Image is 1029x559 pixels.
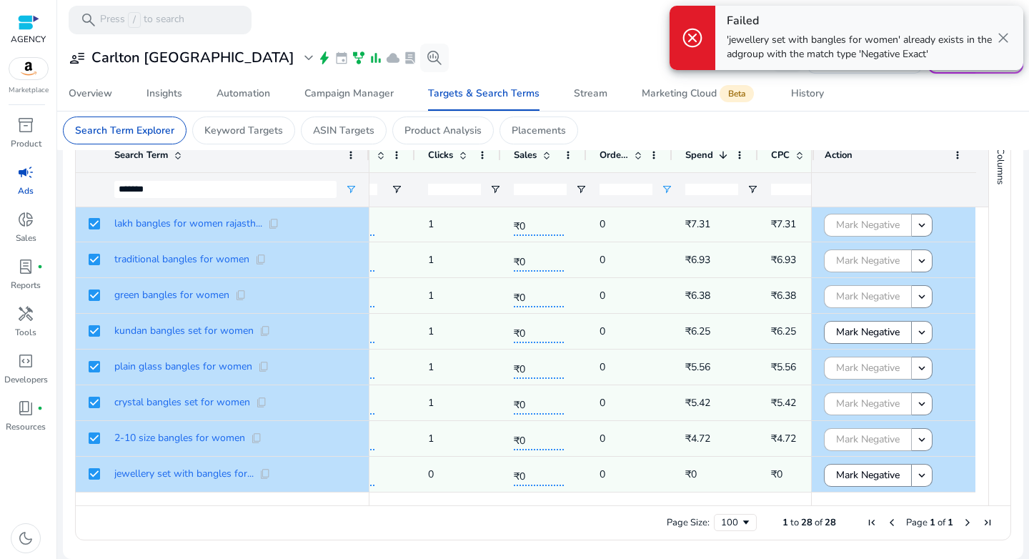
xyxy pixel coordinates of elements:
span: Mark Negative [836,460,900,490]
button: Open Filter Menu [345,184,357,195]
mat-icon: keyboard_arrow_down [915,469,928,482]
p: AGENCY [11,33,46,46]
mat-icon: keyboard_arrow_down [915,290,928,303]
span: Clicks [428,149,453,162]
span: book_4 [17,400,34,417]
span: Mark Negative [836,353,900,382]
span: Mark Negative [836,389,900,418]
img: amazon.svg [9,58,48,79]
p: ₹5.56 [771,352,796,382]
p: 0 [428,460,434,489]
p: 1 [428,352,434,382]
p: Keyword Targets [204,123,283,138]
span: ₹0 [514,283,564,307]
p: Product [11,137,41,150]
span: content_copy [251,432,262,444]
div: Insights [146,89,182,99]
span: Mark Negative [836,282,900,311]
span: of [938,516,945,529]
span: lab_profile [17,258,34,275]
span: Action [825,149,852,162]
button: Mark Negative [824,285,912,308]
div: First Page [866,517,878,528]
span: 1 [782,516,788,529]
span: crystal bangles set for women [114,397,250,407]
mat-icon: keyboard_arrow_down [915,433,928,446]
span: donut_small [17,211,34,228]
p: 0 [600,245,605,274]
span: cancel [681,26,704,49]
div: Marketing Cloud [642,88,757,99]
span: content_copy [256,397,267,408]
div: Overview [69,89,112,99]
mat-icon: keyboard_arrow_down [915,326,928,339]
p: ₹7.31 [685,209,710,239]
span: Mark Negative [836,317,900,347]
span: lakh bangles for women rajasth... [114,219,262,229]
span: user_attributes [69,49,86,66]
span: Beta [720,85,754,102]
span: Page [906,516,928,529]
span: Search Term [114,149,168,162]
button: Mark Negative [824,464,912,487]
mat-icon: keyboard_arrow_down [915,397,928,410]
span: ₹0 [514,426,564,450]
span: cloud [386,51,400,65]
span: content_copy [268,218,279,229]
span: campaign [17,164,34,181]
span: 28 [801,516,812,529]
p: Reports [11,279,41,292]
span: Spend [685,149,713,162]
span: Mark Negative [836,210,900,239]
span: kundan bangles set for women [114,326,254,336]
p: ₹6.93 [771,245,796,274]
span: jewellery set with bangles for... [114,469,254,479]
div: Previous Page [886,517,898,528]
p: Press to search [100,12,184,28]
span: content_copy [258,361,269,372]
h4: Failed [727,14,992,28]
div: Page Size: [667,516,710,529]
p: 0 [600,352,605,382]
span: dark_mode [17,530,34,547]
button: Open Filter Menu [489,184,501,195]
span: 1 [948,516,953,529]
p: Resources [6,420,46,433]
div: 100 [721,516,740,529]
span: 2-10 size bangles for women [114,433,245,443]
span: bolt [317,51,332,65]
p: ₹0 [685,460,697,489]
button: Mark Negative [824,428,912,451]
span: expand_more [300,49,317,66]
span: Mark Negative [836,425,900,454]
mat-icon: keyboard_arrow_down [915,362,928,375]
p: ₹0 [771,460,782,489]
h3: Carlton [GEOGRAPHIC_DATA] [91,49,294,66]
span: ₹0 [514,462,564,486]
span: Sales [514,149,537,162]
span: code_blocks [17,352,34,370]
p: ₹7.31 [771,209,796,239]
p: 1 [428,209,434,239]
span: search [80,11,97,29]
button: search_insights [420,44,449,72]
mat-icon: keyboard_arrow_down [915,254,928,267]
p: Search Term Explorer [75,123,174,138]
div: Automation [217,89,270,99]
p: Developers [4,373,48,386]
p: 0 [600,209,605,239]
button: Open Filter Menu [575,184,587,195]
span: content_copy [259,468,271,480]
p: 0 [600,460,605,489]
span: close [995,29,1012,46]
span: to [790,516,799,529]
p: ₹5.42 [771,388,796,417]
button: Open Filter Menu [391,184,402,195]
span: fiber_manual_record [37,264,43,269]
p: Product Analysis [404,123,482,138]
button: Mark Negative [824,249,912,272]
p: ₹6.25 [771,317,796,346]
div: Last Page [982,517,993,528]
p: 0 [600,317,605,346]
span: lab_profile [403,51,417,65]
